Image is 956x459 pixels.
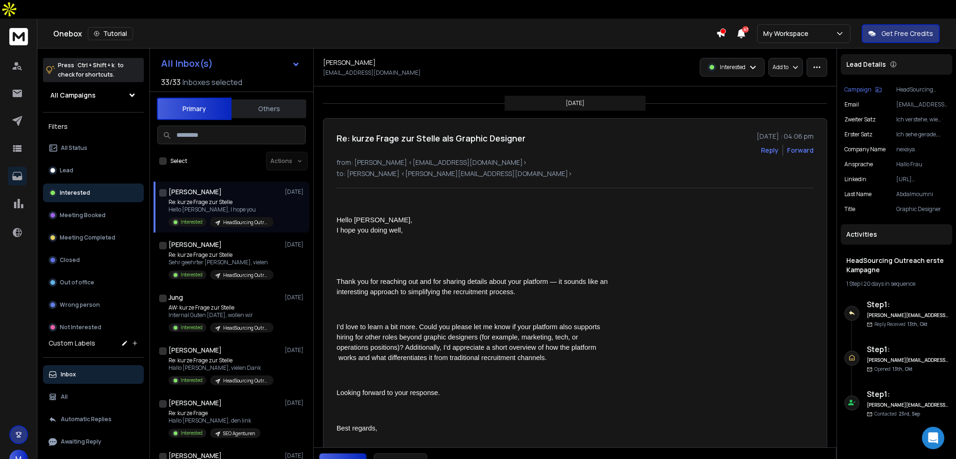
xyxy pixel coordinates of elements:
[169,304,274,311] p: AW: kurze Frage zur Stelle
[60,324,101,331] p: Not Interested
[154,54,308,73] button: All Inbox(s)
[846,60,886,69] p: Lead Details
[61,416,112,423] p: Automatic Replies
[183,77,242,88] h3: Inboxes selected
[337,423,609,433] div: Best regards,
[922,427,944,449] div: Open Intercom Messenger
[337,388,609,398] div: Looking forward to your response.
[43,161,144,180] button: Lead
[874,366,913,373] p: Opened
[58,61,124,79] p: Press to check for shortcuts.
[232,99,306,119] button: Others
[323,69,421,77] p: [EMAIL_ADDRESS][DOMAIN_NAME]
[720,64,745,71] p: Interested
[844,191,872,198] p: Last Name
[844,101,859,108] p: Email
[76,60,116,71] span: Ctrl + Shift + k
[169,206,274,213] p: Hello [PERSON_NAME], I hope you
[169,346,222,355] h1: [PERSON_NAME]
[896,116,949,123] p: Ich verstehe, wie wichtig die richtige kreative Unterstützung ist, um die Marke zu stärken und gl...
[157,98,232,120] button: Primary
[61,393,68,401] p: All
[181,324,203,331] p: Interested
[169,251,274,259] p: Re: kurze Frage zur Stelle
[223,219,268,226] p: HeadSourcing Outreach erste Kampagne
[43,296,144,314] button: Wrong person
[169,240,222,249] h1: [PERSON_NAME]
[170,157,187,165] label: Select
[874,321,928,328] p: Reply Received
[43,86,144,105] button: All Campaigns
[285,188,306,196] p: [DATE]
[43,410,144,429] button: Automatic Replies
[337,216,610,296] span: Hello [PERSON_NAME], I hope you doing well, Thank you for reaching out and for sharing details ab...
[337,158,814,167] p: from: [PERSON_NAME] <[EMAIL_ADDRESS][DOMAIN_NAME]>
[896,191,949,198] p: Abdalmoumni
[874,410,920,417] p: Contacted
[61,144,87,152] p: All Status
[223,272,268,279] p: HeadSourcing Outreach erste Kampagne
[896,176,949,183] p: [URL][DOMAIN_NAME]
[844,146,886,153] p: Company Name
[43,388,144,406] button: All
[60,212,105,219] p: Meeting Booked
[169,357,274,364] p: Re: kurze Frage zur Stelle
[867,299,949,310] h6: Step 1 :
[907,321,928,327] span: 13th, Okt
[337,169,814,178] p: to: [PERSON_NAME] <[PERSON_NAME][EMAIL_ADDRESS][DOMAIN_NAME]>
[169,187,222,197] h1: [PERSON_NAME]
[896,86,949,93] p: HeadSourcing Outreach erste Kampagne
[896,205,949,213] p: Graphic Designer
[43,184,144,202] button: Interested
[864,280,915,288] span: 20 days in sequence
[844,86,882,93] button: Campaign
[181,430,203,437] p: Interested
[867,357,949,364] h6: [PERSON_NAME][EMAIL_ADDRESS][DOMAIN_NAME]
[49,339,95,348] h3: Custom Labels
[161,59,213,68] h1: All Inbox(s)
[285,399,306,407] p: [DATE]
[60,167,73,174] p: Lead
[53,27,716,40] div: Onebox
[763,29,812,38] p: My Workspace
[867,388,949,400] h6: Step 1 :
[787,146,814,155] div: Forward
[867,312,949,319] h6: [PERSON_NAME][EMAIL_ADDRESS][DOMAIN_NAME]
[896,101,949,108] p: [EMAIL_ADDRESS][DOMAIN_NAME]
[773,64,788,71] p: Add to
[846,256,947,275] h1: HeadSourcing Outreach erste Kampagne
[223,377,268,384] p: HeadSourcing Outreach erste Kampagne
[862,24,940,43] button: Get Free Credits
[181,271,203,278] p: Interested
[896,146,949,153] p: nexaya
[43,228,144,247] button: Meeting Completed
[566,99,584,107] p: [DATE]
[43,139,144,157] button: All Status
[761,146,779,155] button: Reply
[323,58,376,67] h1: [PERSON_NAME]
[60,234,115,241] p: Meeting Completed
[844,116,876,123] p: Zweiter Satz
[285,294,306,301] p: [DATE]
[169,398,222,408] h1: [PERSON_NAME]
[893,366,913,372] span: 13th, Okt
[841,224,952,245] div: Activities
[896,161,949,168] p: Hallo Frau
[181,219,203,226] p: Interested
[60,256,80,264] p: Closed
[88,27,133,40] button: Tutorial
[169,259,274,266] p: Sehr geehrter [PERSON_NAME], vielen
[844,161,873,168] p: Ansprache
[285,241,306,248] p: [DATE]
[161,77,181,88] span: 33 / 33
[169,198,274,206] p: Re: kurze Frage zur Stelle
[61,371,76,378] p: Inbox
[169,410,260,417] p: Re: kurze Frage
[169,293,183,302] h1: Jung
[337,322,609,363] div: I’d love to learn a bit more. Could you please let me know if your platform also supports hiring ...
[742,26,749,33] span: 47
[337,132,526,145] h1: Re: kurze Frage zur Stelle als Graphic Designer
[867,402,949,409] h6: [PERSON_NAME][EMAIL_ADDRESS][DOMAIN_NAME]
[757,132,814,141] p: [DATE] : 04:06 pm
[896,131,949,138] p: Ich sehe gerade, dass ihr aktuell auf der Suche nach einem Graphic Designer seid, der sich vor al...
